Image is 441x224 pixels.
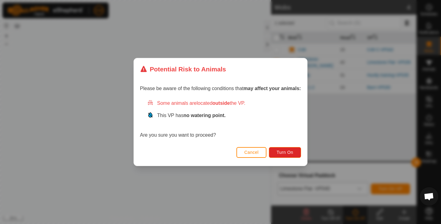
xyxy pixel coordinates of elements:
[269,147,301,158] button: Turn On
[236,147,267,158] button: Cancel
[213,101,230,106] strong: outside
[197,101,245,106] span: located the VP.
[140,64,226,74] div: Potential Risk to Animals
[277,150,293,155] span: Turn On
[244,150,259,155] span: Cancel
[147,100,301,107] div: Some animals are
[157,113,226,118] span: This VP has
[140,100,301,139] div: Are you sure you want to proceed?
[183,113,226,118] strong: no watering point.
[420,187,438,206] div: Open chat
[243,86,301,91] strong: may affect your animals:
[140,86,301,91] span: Please be aware of the following conditions that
